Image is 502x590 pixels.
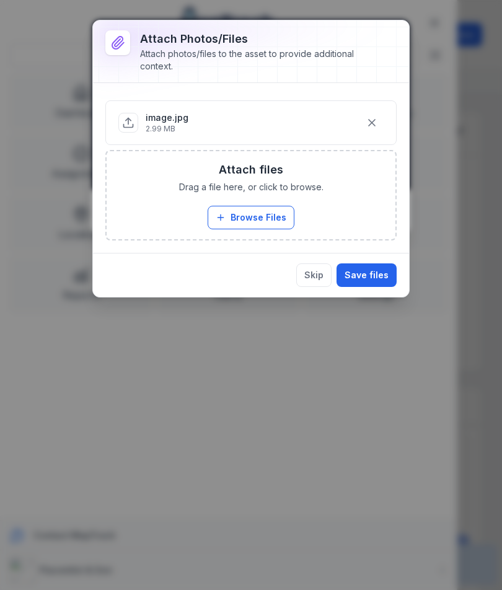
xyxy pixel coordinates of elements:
[219,161,283,178] h3: Attach files
[296,263,332,287] button: Skip
[140,48,377,73] div: Attach photos/files to the asset to provide additional context.
[179,181,324,193] span: Drag a file here, or click to browse.
[337,263,397,287] button: Save files
[140,30,377,48] h3: Attach photos/files
[208,206,294,229] button: Browse Files
[146,124,188,134] p: 2.99 MB
[146,112,188,124] p: image.jpg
